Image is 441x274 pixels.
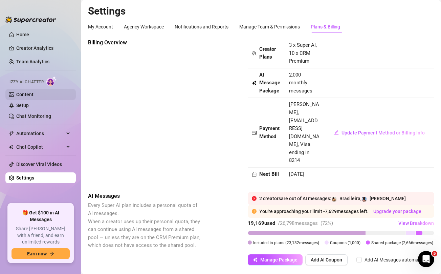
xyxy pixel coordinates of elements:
[365,256,431,264] div: Add AI Messages automatically
[432,251,437,256] span: 5
[339,196,360,201] span: Brasileira
[16,142,64,152] span: Chat Copilot
[330,240,360,245] span: Coupons ( 1,000 )
[88,192,202,200] span: AI Messages
[252,51,257,56] span: team
[88,5,434,18] h2: Settings
[16,92,34,97] a: Content
[305,254,348,265] button: Add AI Coupon
[16,43,70,54] a: Creator Analytics
[16,59,49,64] a: Team Analytics
[27,251,47,256] span: Earn now
[252,209,257,214] span: exclamation-circle
[311,257,342,262] span: Add AI Coupon
[5,16,56,23] img: logo-BBDzfeDw.svg
[252,130,257,135] span: credit-card
[16,128,64,139] span: Automations
[175,23,228,30] div: Notifications and Reports
[252,172,257,177] span: calendar
[12,210,70,223] span: 🎁 Get $100 in AI Messages
[16,175,34,181] a: Settings
[46,76,57,86] img: AI Chatter
[321,220,333,226] span: ( 72 %)
[341,130,425,135] span: Update Payment Method or Billing Info
[12,226,70,246] span: Share [PERSON_NAME] with a friend, and earn unlimited rewards
[259,72,280,94] strong: AI Message Package
[259,171,279,177] strong: Next Bill
[253,240,319,245] span: Included in plans ( 23,132 messages)
[248,220,275,226] strong: 19,169 used
[239,23,300,30] div: Manage Team & Permissions
[398,218,434,229] button: View Breakdown
[332,197,336,202] img: Brasileira
[9,131,14,136] span: thunderbolt
[9,79,44,85] span: Izzy AI Chatter
[289,171,304,177] span: [DATE]
[398,220,434,226] span: View Breakdown
[16,103,29,108] a: Setup
[49,251,54,256] span: arrow-right
[16,162,62,167] a: Discover Viral Videos
[88,39,202,47] span: Billing Overview
[260,257,297,262] span: Manage Package
[248,254,303,265] button: Manage Package
[88,23,113,30] div: My Account
[259,46,276,60] strong: Creator Plans
[9,145,13,149] img: Chat Copilot
[370,196,406,201] span: [PERSON_NAME]
[418,251,434,267] iframe: Intercom live chat
[289,71,321,95] span: 2,000 monthly messages
[88,202,200,248] span: Every Super AI plan includes a personal quota of AI messages. When a creator uses up their person...
[371,240,433,245] span: Shared package ( 2,666 messages)
[334,130,339,135] span: edit
[289,101,319,163] span: [PERSON_NAME], [EMAIL_ADDRESS][DOMAIN_NAME], Visa ending in 8214
[252,196,257,201] span: close-circle
[259,208,430,215] div: You're approaching your limit - 7,629 messages left.
[259,195,430,202] div: 2 creator s are out of AI messages: ,
[124,23,164,30] div: Agency Workspace
[311,23,340,30] div: Plans & Billing
[362,197,367,202] img: Marie
[259,125,280,140] strong: Payment Method
[16,113,51,119] a: Chat Monitoring
[329,127,430,138] button: Update Payment Method or Billing Info
[289,42,317,64] span: 3 x Super AI, 10 x CRM Premium
[373,209,421,214] a: Upgrade your package
[278,220,318,226] span: / 26,798 messages
[12,248,70,259] button: Earn nowarrow-right
[16,32,29,37] a: Home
